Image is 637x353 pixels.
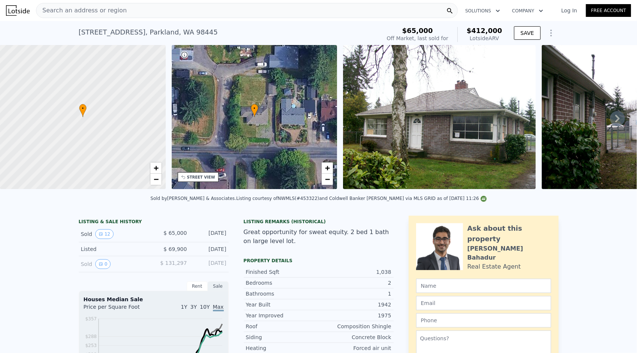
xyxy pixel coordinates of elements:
[246,312,319,319] div: Year Improved
[416,296,551,310] input: Email
[319,279,391,287] div: 2
[246,333,319,341] div: Siding
[468,223,551,244] div: Ask about this property
[544,26,559,41] button: Show Options
[208,281,229,291] div: Sale
[79,104,87,117] div: •
[84,303,154,315] div: Price per Square Foot
[81,229,148,239] div: Sold
[150,174,162,185] a: Zoom out
[85,316,97,321] tspan: $357
[246,268,319,276] div: Finished Sqft
[319,301,391,308] div: 1942
[246,301,319,308] div: Year Built
[244,258,394,264] div: Property details
[6,5,30,16] img: Lotside
[416,313,551,327] input: Phone
[81,259,148,269] div: Sold
[244,219,394,225] div: Listing Remarks (Historical)
[244,228,394,246] div: Great opportunity for sweat equity. 2 bed 1 bath on large level lot.
[319,333,391,341] div: Concrete Block
[319,290,391,297] div: 1
[467,27,502,35] span: $412,000
[160,260,187,266] span: $ 131,297
[153,174,158,184] span: −
[163,246,187,252] span: $ 69,900
[79,219,229,226] div: LISTING & SALE HISTORY
[468,262,521,271] div: Real Estate Agent
[251,104,258,117] div: •
[246,290,319,297] div: Bathrooms
[84,296,224,303] div: Houses Median Sale
[246,279,319,287] div: Bedrooms
[95,229,114,239] button: View historical data
[187,281,208,291] div: Rent
[251,105,258,112] span: •
[322,174,333,185] a: Zoom out
[319,312,391,319] div: 1975
[85,343,97,348] tspan: $253
[150,196,236,201] div: Sold by [PERSON_NAME] & Associates .
[514,26,540,40] button: SAVE
[319,323,391,330] div: Composition Shingle
[163,230,187,236] span: $ 65,000
[190,304,197,310] span: 3Y
[193,259,226,269] div: [DATE]
[552,7,586,14] a: Log In
[468,244,551,262] div: [PERSON_NAME] Bahadur
[506,4,549,18] button: Company
[246,323,319,330] div: Roof
[402,27,433,35] span: $65,000
[193,229,226,239] div: [DATE]
[79,105,87,112] span: •
[343,45,535,189] img: Sale: 150225625 Parcel: 100479549
[153,163,158,173] span: +
[213,304,224,311] span: Max
[481,196,487,202] img: NWMLS Logo
[387,35,448,42] div: Off Market, last sold for
[467,35,502,42] div: Lotside ARV
[322,162,333,174] a: Zoom in
[416,279,551,293] input: Name
[459,4,506,18] button: Solutions
[81,245,148,253] div: Listed
[325,163,330,173] span: +
[79,27,218,38] div: [STREET_ADDRESS] , Parkland , WA 98445
[150,162,162,174] a: Zoom in
[181,304,187,310] span: 1Y
[325,174,330,184] span: −
[187,174,215,180] div: STREET VIEW
[36,6,127,15] span: Search an address or region
[85,334,97,339] tspan: $288
[319,268,391,276] div: 1,038
[246,344,319,352] div: Heating
[236,196,487,201] div: Listing courtesy of NWMLS (#453322) and Coldwell Banker [PERSON_NAME] via MLS GRID as of [DATE] 1...
[200,304,210,310] span: 10Y
[193,245,226,253] div: [DATE]
[586,4,631,17] a: Free Account
[95,259,111,269] button: View historical data
[319,344,391,352] div: Forced air unit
